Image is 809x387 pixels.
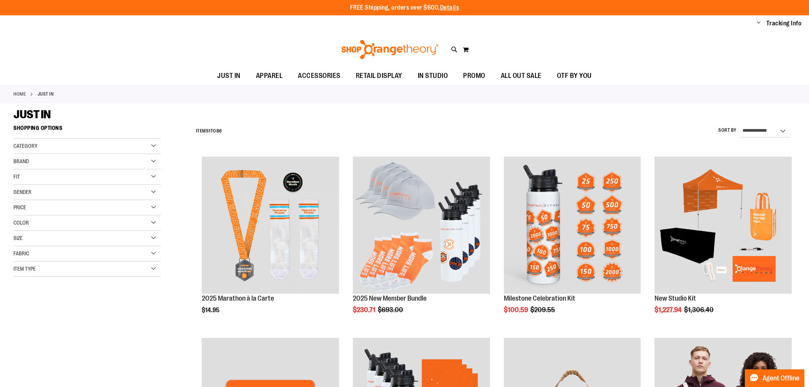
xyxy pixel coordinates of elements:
div: Color [13,215,161,231]
span: OTF BY YOU [557,67,592,84]
span: $209.55 [530,306,556,314]
div: product [651,153,796,334]
a: New Studio Kit [655,157,792,295]
strong: JUST IN [38,91,54,98]
a: Tracking Info [766,19,802,28]
a: 2025 New Member Bundle [353,157,490,295]
span: RETAIL DISPLAY [356,67,402,84]
span: Gender [13,189,32,195]
div: Fabric [13,246,161,261]
span: 1 [209,128,211,134]
div: Item Type [13,261,161,277]
div: product [198,153,343,334]
span: JUST IN [13,108,51,121]
div: Category [13,139,161,154]
span: PROMO [463,67,485,84]
a: Milestone Celebration Kit [504,157,641,295]
span: Fit [13,174,20,180]
span: JUST IN [217,67,241,84]
h2: Items to [196,125,222,137]
span: Color [13,220,29,226]
a: 2025 Marathon à la Carte [202,157,339,295]
a: 2025 Marathon à la Carte [202,294,274,302]
div: product [349,153,494,334]
img: Shop Orangetheory [340,40,440,59]
span: $230.71 [353,306,377,314]
span: $1,227.94 [655,306,683,314]
div: Price [13,200,161,215]
span: Agent Offline [762,375,799,382]
button: Account menu [757,20,761,27]
a: Details [440,4,459,11]
div: Gender [13,185,161,200]
div: Size [13,231,161,246]
a: 2025 New Member Bundle [353,294,427,302]
a: Home [13,91,26,98]
img: 2025 New Member Bundle [353,157,490,294]
button: Agent Offline [745,369,804,387]
label: Sort By [718,127,737,134]
span: $693.00 [378,306,404,314]
span: Fabric [13,250,29,256]
img: Milestone Celebration Kit [504,157,641,294]
span: ACCESSORIES [298,67,341,84]
div: Fit [13,169,161,185]
span: Brand [13,158,29,164]
span: IN STUDIO [418,67,448,84]
a: Milestone Celebration Kit [504,294,575,302]
span: 86 [216,128,222,134]
span: $14.95 [202,307,221,314]
div: Brand [13,154,161,169]
div: product [500,153,645,334]
span: ALL OUT SALE [501,67,542,84]
p: FREE Shipping, orders over $600. [350,3,459,12]
span: $100.59 [504,306,529,314]
a: New Studio Kit [655,294,696,302]
span: Item Type [13,266,36,272]
img: New Studio Kit [655,157,792,294]
span: Price [13,204,26,210]
span: Size [13,235,23,241]
img: 2025 Marathon à la Carte [202,157,339,294]
span: Category [13,143,37,149]
strong: Shopping Options [13,121,161,139]
span: APPAREL [256,67,283,84]
span: $1,306.40 [684,306,715,314]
